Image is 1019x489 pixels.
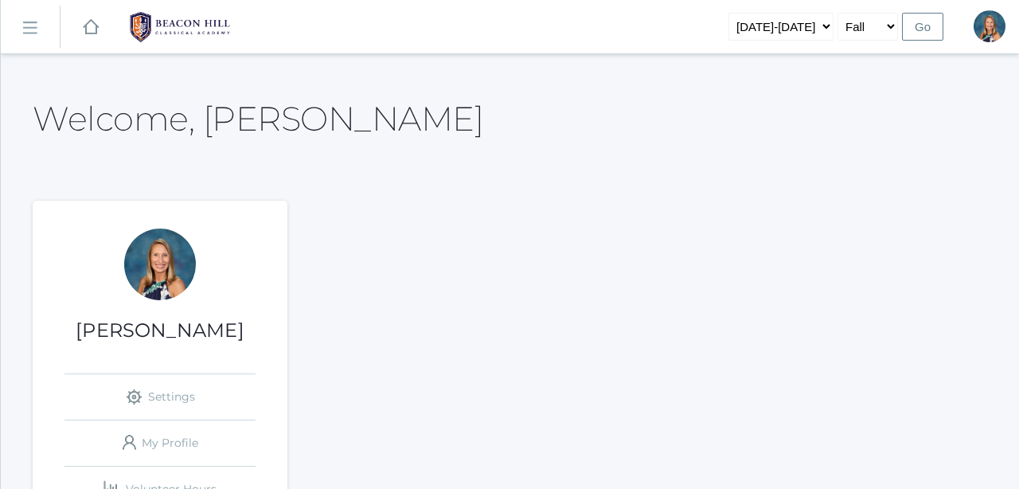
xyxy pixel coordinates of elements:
div: Courtney Nicholls [124,229,196,300]
input: Go [902,13,943,41]
h2: Welcome, [PERSON_NAME] [33,100,483,137]
img: 1_BHCALogos-05.png [120,7,240,47]
a: Settings [64,374,256,420]
a: My Profile [64,421,256,466]
div: Courtney Nicholls [974,10,1005,42]
h1: [PERSON_NAME] [33,320,287,341]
